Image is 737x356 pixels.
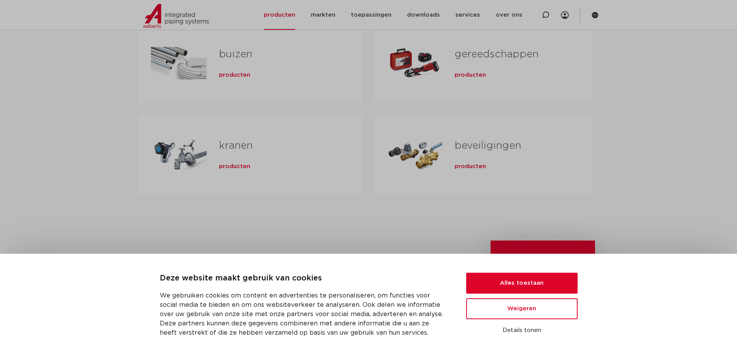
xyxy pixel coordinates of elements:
[466,298,578,319] button: Weigeren
[466,273,578,294] button: Alles toestaan
[219,49,252,59] a: buizen
[455,71,486,79] a: producten
[455,163,486,170] a: producten
[219,163,250,170] a: producten
[455,49,539,59] a: gereedschappen
[160,272,448,285] p: Deze website maakt gebruik van cookies
[219,71,250,79] a: producten
[219,141,253,151] a: kranen
[466,324,578,337] button: Details tonen
[455,141,521,151] a: beveiligingen
[160,291,448,337] p: We gebruiken cookies om content en advertenties te personaliseren, om functies voor social media ...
